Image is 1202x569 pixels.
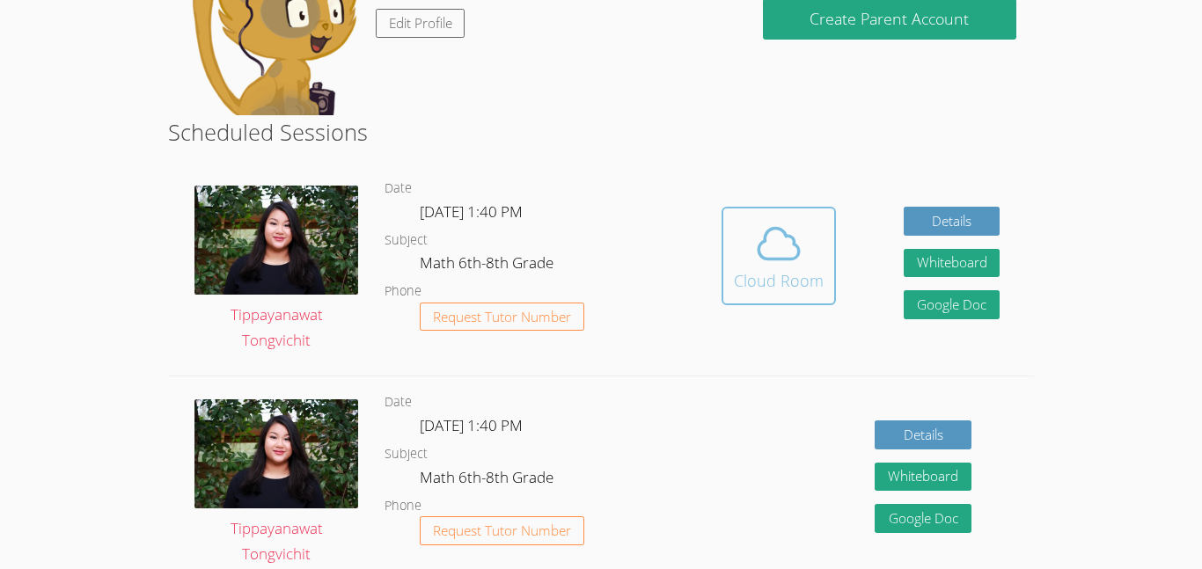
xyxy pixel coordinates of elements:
[433,310,571,324] span: Request Tutor Number
[194,186,358,295] img: IMG_0561.jpeg
[420,303,584,332] button: Request Tutor Number
[875,504,971,533] a: Google Doc
[385,391,412,413] dt: Date
[420,415,523,435] span: [DATE] 1:40 PM
[194,399,358,567] a: Tippayanawat Tongvichit
[420,201,523,222] span: [DATE] 1:40 PM
[385,281,421,303] dt: Phone
[722,207,836,305] button: Cloud Room
[420,251,557,281] dd: Math 6th-8th Grade
[385,443,428,465] dt: Subject
[875,420,971,449] a: Details
[734,268,824,293] div: Cloud Room
[168,115,1034,149] h2: Scheduled Sessions
[385,230,428,252] dt: Subject
[420,465,557,495] dd: Math 6th-8th Grade
[194,186,358,354] a: Tippayanawat Tongvichit
[904,290,1000,319] a: Google Doc
[433,524,571,537] span: Request Tutor Number
[420,516,584,545] button: Request Tutor Number
[385,178,412,200] dt: Date
[376,9,465,38] a: Edit Profile
[875,463,971,492] button: Whiteboard
[904,249,1000,278] button: Whiteboard
[904,207,1000,236] a: Details
[385,495,421,517] dt: Phone
[194,399,358,508] img: IMG_0561.jpeg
